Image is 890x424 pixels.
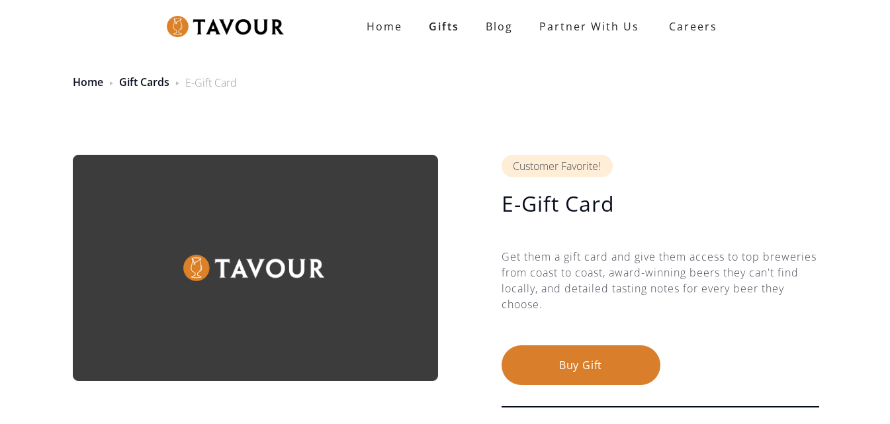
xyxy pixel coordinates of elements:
a: Home [73,75,103,89]
div: Get them a gift card and give them access to top breweries from coast to coast, award-winning bee... [502,249,819,345]
button: Buy Gift [502,345,660,385]
div: Customer Favorite! [502,155,613,177]
a: Gift Cards [119,75,169,89]
strong: Careers [669,13,717,40]
a: Gifts [416,13,472,40]
strong: Home [367,19,402,34]
a: Blog [472,13,526,40]
a: Home [353,13,416,40]
h1: E-Gift Card [502,191,819,217]
a: partner with us [526,13,652,40]
a: Careers [652,8,727,45]
div: E-Gift Card [185,75,237,91]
